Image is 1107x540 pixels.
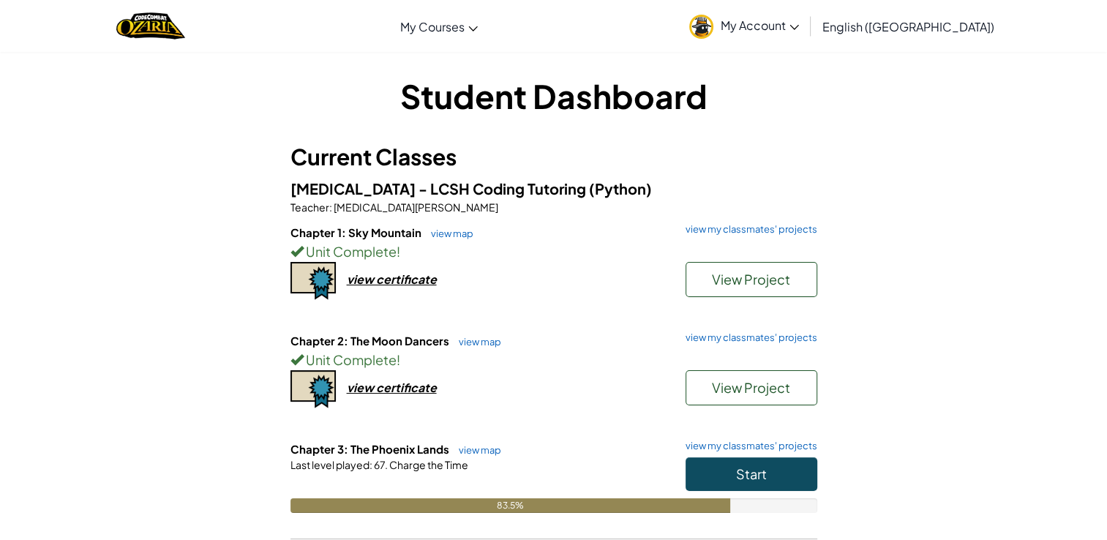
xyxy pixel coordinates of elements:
span: ! [397,351,400,368]
span: Chapter 3: The Phoenix Lands [290,442,451,456]
div: view certificate [347,271,437,287]
div: view certificate [347,380,437,395]
a: view map [451,336,501,348]
h1: Student Dashboard [290,73,817,119]
a: view my classmates' projects [678,225,817,234]
span: (Python) [589,179,652,198]
button: View Project [686,262,817,297]
span: [MEDICAL_DATA] - LCSH Coding Tutoring [290,179,589,198]
span: ! [397,243,400,260]
span: Start [736,465,767,482]
span: 67. [372,458,388,471]
span: View Project [712,379,790,396]
a: My Account [682,3,806,49]
div: 83.5% [290,498,730,513]
span: View Project [712,271,790,288]
a: view certificate [290,380,437,395]
a: view my classmates' projects [678,441,817,451]
span: My Courses [400,19,465,34]
span: Chapter 2: The Moon Dancers [290,334,451,348]
a: view map [424,228,473,239]
span: : [329,200,332,214]
h3: Current Classes [290,140,817,173]
a: English ([GEOGRAPHIC_DATA]) [815,7,1002,46]
span: English ([GEOGRAPHIC_DATA]) [822,19,994,34]
button: View Project [686,370,817,405]
span: [MEDICAL_DATA][PERSON_NAME] [332,200,498,214]
a: view certificate [290,271,437,287]
img: certificate-icon.png [290,370,336,408]
span: Unit Complete [304,351,397,368]
a: Ozaria by CodeCombat logo [116,11,184,41]
img: certificate-icon.png [290,262,336,300]
span: : [369,458,372,471]
span: Chapter 1: Sky Mountain [290,225,424,239]
button: Start [686,457,817,491]
span: Teacher [290,200,329,214]
span: Last level played [290,458,369,471]
a: view map [451,444,501,456]
img: Home [116,11,184,41]
span: Unit Complete [304,243,397,260]
img: avatar [689,15,713,39]
span: Charge the Time [388,458,468,471]
a: My Courses [393,7,485,46]
a: view my classmates' projects [678,333,817,342]
span: My Account [721,18,799,33]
